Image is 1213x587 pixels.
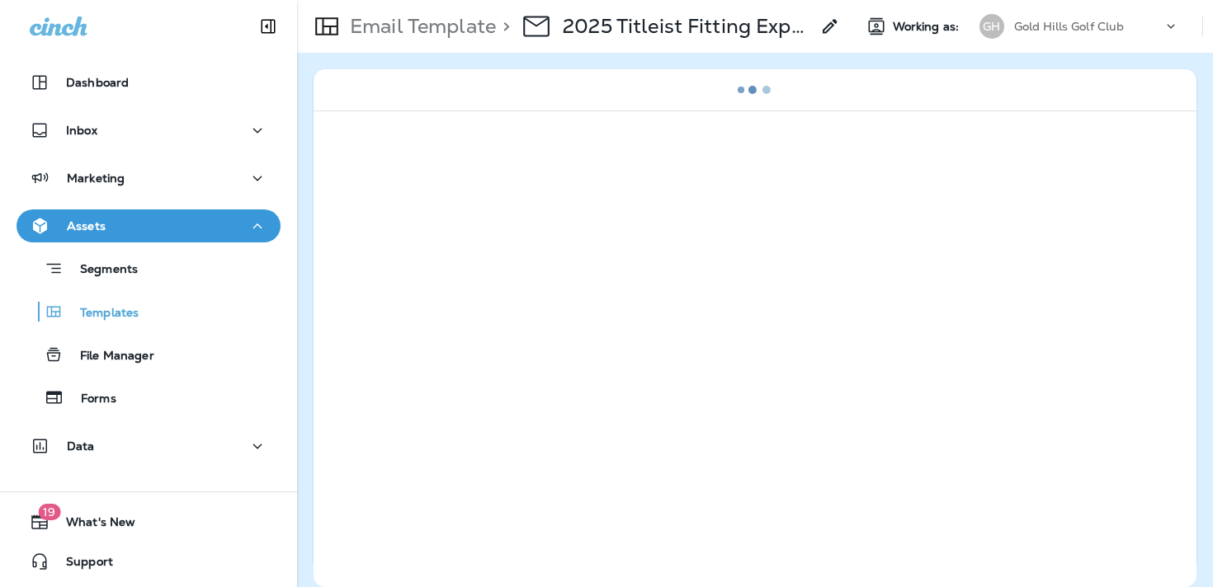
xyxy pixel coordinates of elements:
p: File Manager [64,349,154,364]
p: Forms [64,392,116,407]
button: Templates [17,294,281,329]
button: Dashboard [17,66,281,99]
button: Marketing [17,162,281,195]
button: 19What's New [17,505,281,538]
button: File Manager [17,337,281,372]
button: Segments [17,251,281,286]
button: Support [17,545,281,578]
div: GH [979,14,1004,39]
p: Dashboard [66,76,129,89]
p: Gold Hills Golf Club [1014,20,1125,33]
p: 2025 Titleist Fitting Experience - 10/12 [563,14,810,39]
span: Support [50,555,113,575]
p: Segments [64,262,138,279]
span: Working as: [893,20,963,34]
p: > [496,14,510,39]
p: Assets [67,219,106,232]
button: Data [17,430,281,463]
p: Data [67,439,95,453]
button: Assets [17,209,281,242]
button: Collapse Sidebar [245,10,291,43]
p: Marketing [67,171,125,185]
span: What's New [50,515,135,535]
button: Forms [17,380,281,415]
p: Templates [64,306,139,322]
p: Email Template [343,14,496,39]
span: 19 [38,504,60,520]
button: Inbox [17,114,281,147]
p: Inbox [66,124,97,137]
